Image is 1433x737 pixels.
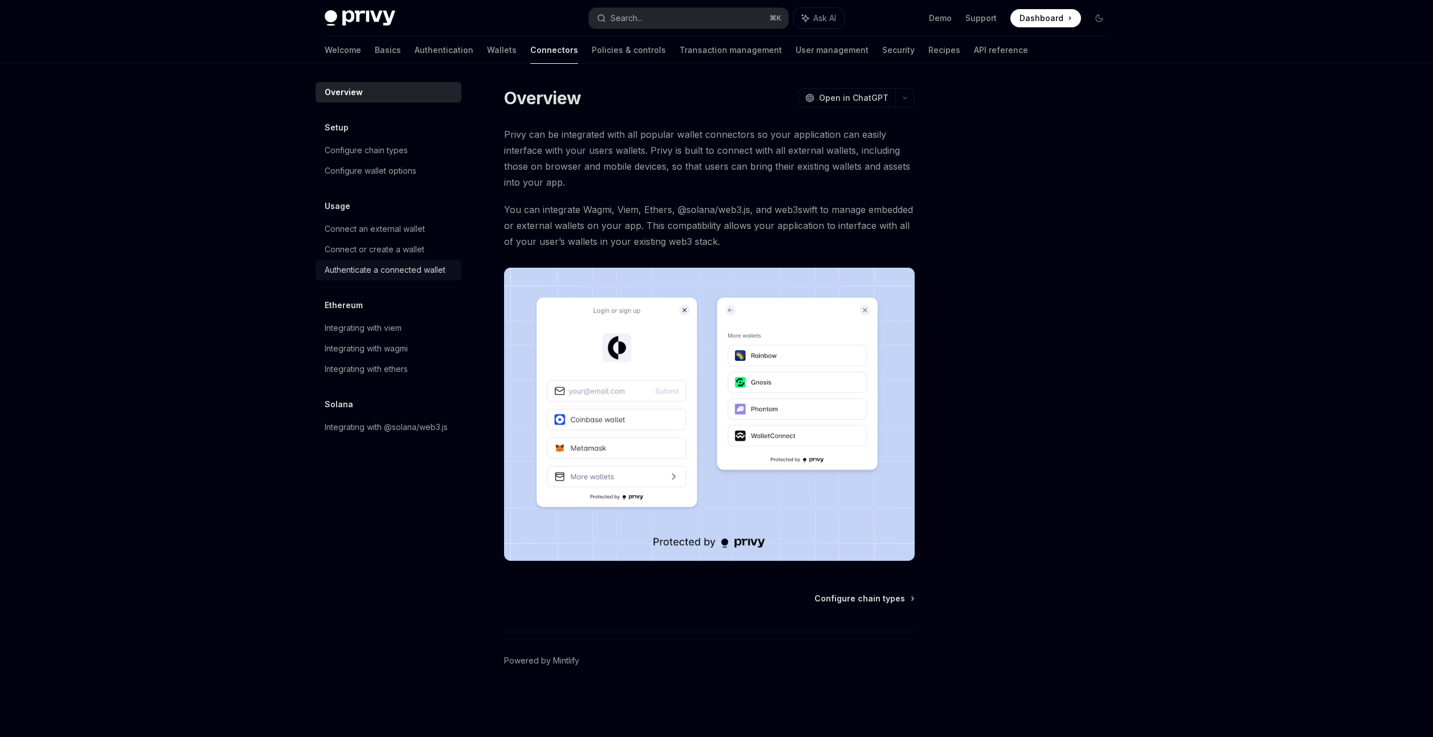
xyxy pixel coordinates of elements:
button: Toggle dark mode [1090,9,1108,27]
a: Connectors [530,36,578,64]
div: Overview [325,85,363,99]
h5: Setup [325,121,349,134]
img: Connectors3 [504,268,915,561]
div: Configure wallet options [325,164,416,178]
button: Search...⌘K [589,8,788,28]
span: Configure chain types [814,593,905,604]
span: Ask AI [813,13,836,24]
a: Wallets [487,36,517,64]
span: Dashboard [1020,13,1063,24]
span: Privy can be integrated with all popular wallet connectors so your application can easily interfa... [504,126,915,190]
a: Transaction management [679,36,782,64]
a: Basics [375,36,401,64]
h5: Ethereum [325,298,363,312]
a: API reference [974,36,1028,64]
a: Support [965,13,997,24]
a: Recipes [928,36,960,64]
a: Connect an external wallet [316,219,461,239]
a: Welcome [325,36,361,64]
a: Dashboard [1010,9,1081,27]
h1: Overview [504,88,581,108]
a: Integrating with viem [316,318,461,338]
div: Integrating with wagmi [325,342,408,355]
a: Integrating with wagmi [316,338,461,359]
span: You can integrate Wagmi, Viem, Ethers, @solana/web3.js, and web3swift to manage embedded or exter... [504,202,915,249]
a: Powered by Mintlify [504,655,579,666]
a: Configure chain types [316,140,461,161]
button: Open in ChatGPT [798,88,895,108]
a: Authentication [415,36,473,64]
div: Authenticate a connected wallet [325,263,445,277]
div: Configure chain types [325,144,408,157]
img: dark logo [325,10,395,26]
div: Integrating with viem [325,321,402,335]
div: Integrating with ethers [325,362,408,376]
a: Connect or create a wallet [316,239,461,260]
h5: Usage [325,199,350,213]
div: Connect or create a wallet [325,243,424,256]
a: Authenticate a connected wallet [316,260,461,280]
a: User management [796,36,869,64]
a: Configure wallet options [316,161,461,181]
h5: Solana [325,398,353,411]
div: Integrating with @solana/web3.js [325,420,448,434]
div: Connect an external wallet [325,222,425,236]
button: Ask AI [794,8,844,28]
a: Integrating with @solana/web3.js [316,417,461,437]
span: Open in ChatGPT [819,92,889,104]
div: Search... [611,11,642,25]
a: Policies & controls [592,36,666,64]
a: Overview [316,82,461,103]
a: Demo [929,13,952,24]
span: ⌘ K [769,14,781,23]
a: Security [882,36,915,64]
a: Integrating with ethers [316,359,461,379]
a: Configure chain types [814,593,914,604]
